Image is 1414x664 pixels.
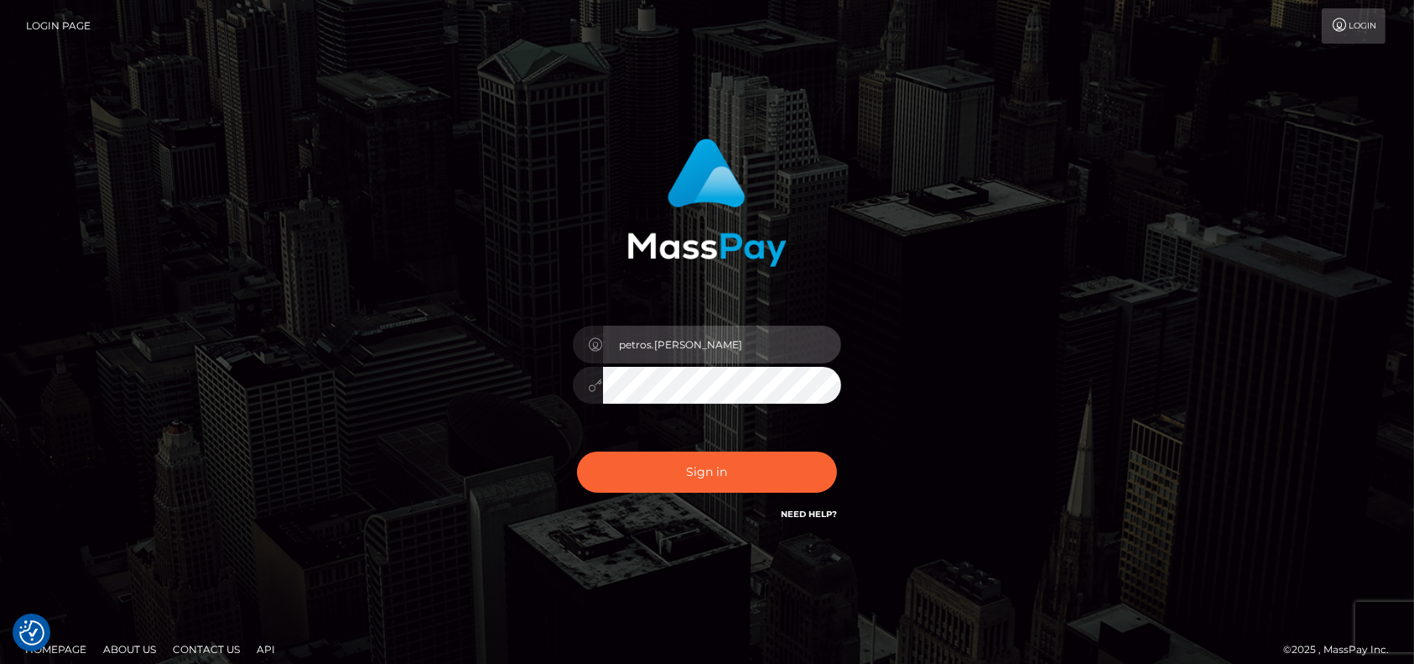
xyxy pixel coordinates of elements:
a: Contact Us [166,636,247,662]
a: Login Page [26,8,91,44]
button: Consent Preferences [19,620,44,646]
a: Homepage [18,636,93,662]
img: Revisit consent button [19,620,44,646]
img: MassPay Login [627,139,787,267]
a: Login [1322,8,1385,44]
a: Need Help? [781,509,837,520]
input: Username... [603,326,841,363]
a: API [250,636,282,662]
button: Sign in [577,452,837,493]
div: © 2025 , MassPay Inc. [1283,640,1401,659]
a: About Us [96,636,163,662]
